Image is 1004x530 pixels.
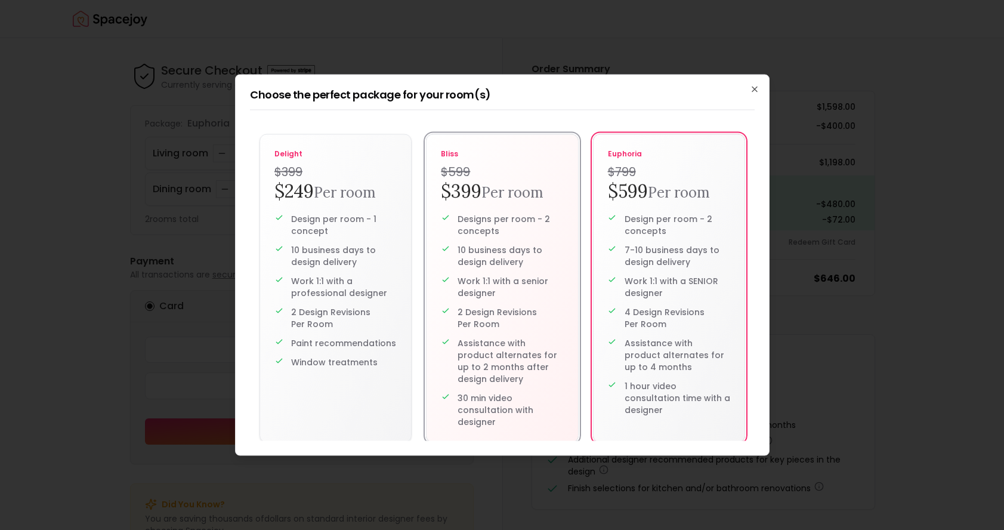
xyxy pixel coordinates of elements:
h4: $599 [441,164,563,180]
h2: Choose the perfect package for your room(s) [250,90,755,100]
p: Paint recommendations [291,337,396,349]
p: 10 business days to design delivery [291,244,397,268]
p: 30 min video consultation with designer [458,392,563,428]
small: Per room [314,183,376,202]
p: 10 business days to design delivery [458,244,563,268]
h4: $399 [274,164,397,180]
p: Designs per room - 2 concepts [458,213,563,237]
p: Window treatments [291,356,378,368]
small: Per room [481,183,543,202]
p: 2 Design Revisions Per Room [291,306,397,330]
p: Design per room - 1 concept [291,213,397,237]
p: delight [274,149,397,159]
p: Work 1:1 with a senior designer [458,275,563,299]
p: bliss [441,149,563,159]
p: Assistance with product alternates for up to 2 months after design delivery [458,337,563,385]
h2: $249 [274,180,397,204]
h2: $399 [441,180,563,204]
p: 2 Design Revisions Per Room [458,306,563,330]
p: Work 1:1 with a professional designer [291,275,397,299]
